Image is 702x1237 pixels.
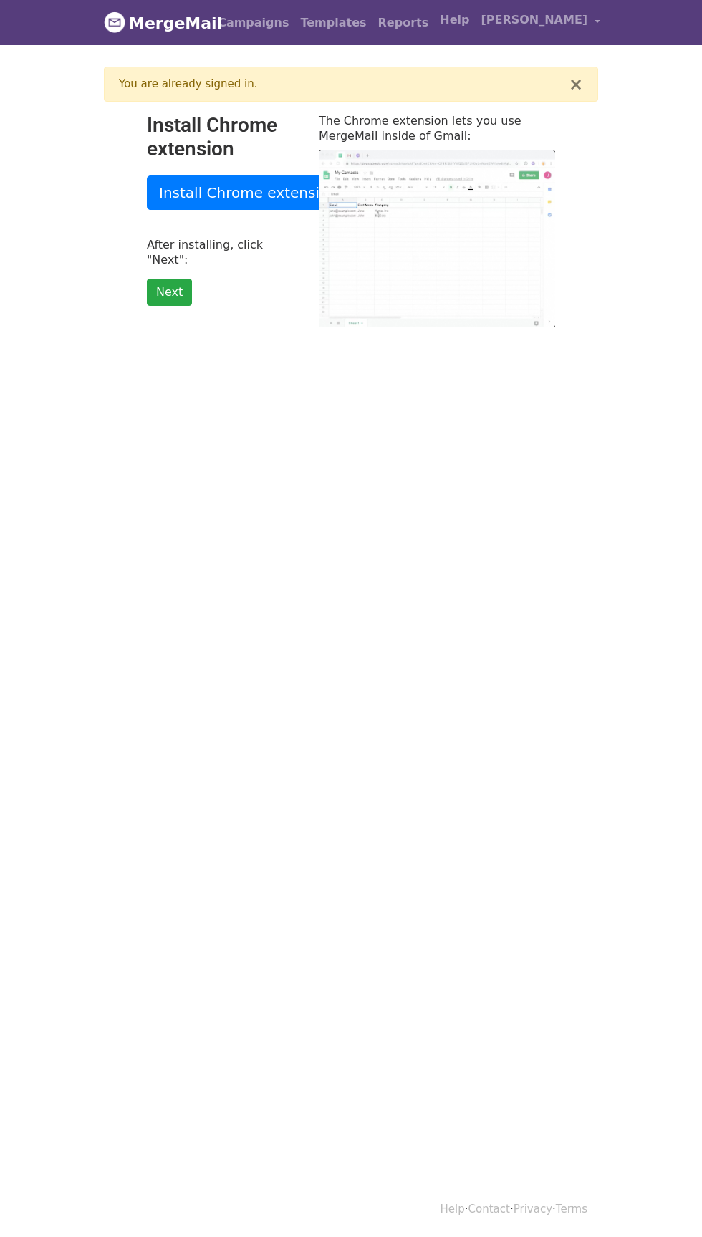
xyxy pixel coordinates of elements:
a: Templates [294,9,372,37]
p: The Chrome extension lets you use MergeMail inside of Gmail: [319,113,555,143]
h2: Install Chrome extension [147,113,297,161]
div: You are already signed in. [119,76,569,92]
a: Next [147,279,192,306]
img: MergeMail logo [104,11,125,33]
a: Privacy [514,1203,552,1216]
button: × [569,76,583,93]
a: Help [434,6,475,34]
span: [PERSON_NAME] [481,11,587,29]
a: MergeMail [104,8,201,38]
p: After installing, click "Next": [147,237,297,267]
a: Install Chrome extension [147,175,350,210]
a: Contact [468,1203,510,1216]
a: [PERSON_NAME] [475,6,605,39]
a: Terms [556,1203,587,1216]
a: Reports [372,9,435,37]
a: Help [441,1203,465,1216]
a: Campaigns [212,9,294,37]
